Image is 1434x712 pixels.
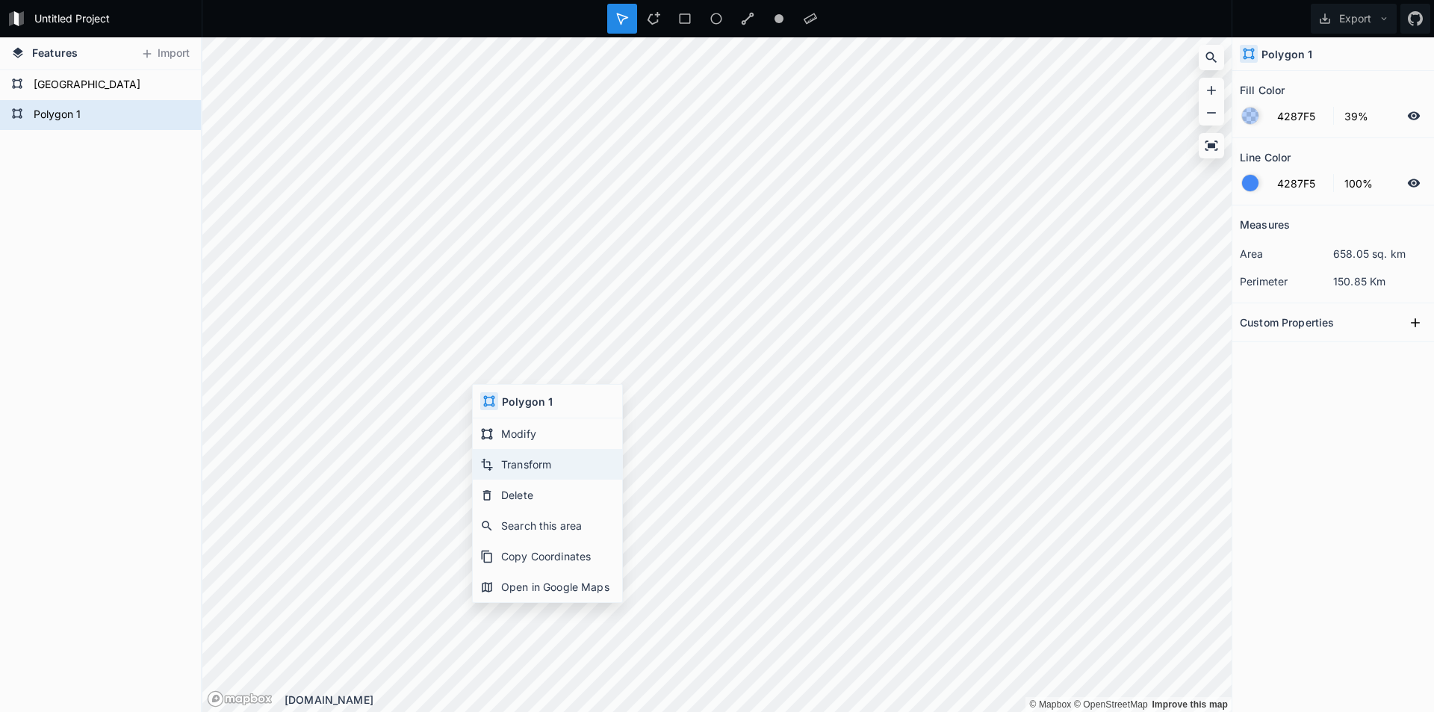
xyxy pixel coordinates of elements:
div: Transform [473,449,622,480]
button: Export [1311,4,1397,34]
dd: 150.85 Km [1333,273,1427,289]
dd: 658.05 sq. km [1333,246,1427,261]
div: Search this area [473,510,622,541]
div: Copy Coordinates [473,541,622,572]
div: Delete [473,480,622,510]
div: Modify [473,418,622,449]
h2: Fill Color [1240,78,1285,102]
span: Features [32,45,78,61]
h2: Line Color [1240,146,1291,169]
h4: Polygon 1 [1261,46,1312,62]
div: Open in Google Maps [473,572,622,602]
button: Import [133,42,197,66]
h4: Polygon 1 [502,394,553,409]
dt: perimeter [1240,273,1333,289]
div: [DOMAIN_NAME] [285,692,1232,708]
a: Mapbox logo [207,690,273,708]
dt: area [1240,246,1333,261]
a: Map feedback [1152,699,1228,710]
h2: Custom Properties [1240,311,1334,334]
a: OpenStreetMap [1074,699,1148,710]
a: Mapbox [1029,699,1071,710]
h2: Measures [1240,213,1290,236]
